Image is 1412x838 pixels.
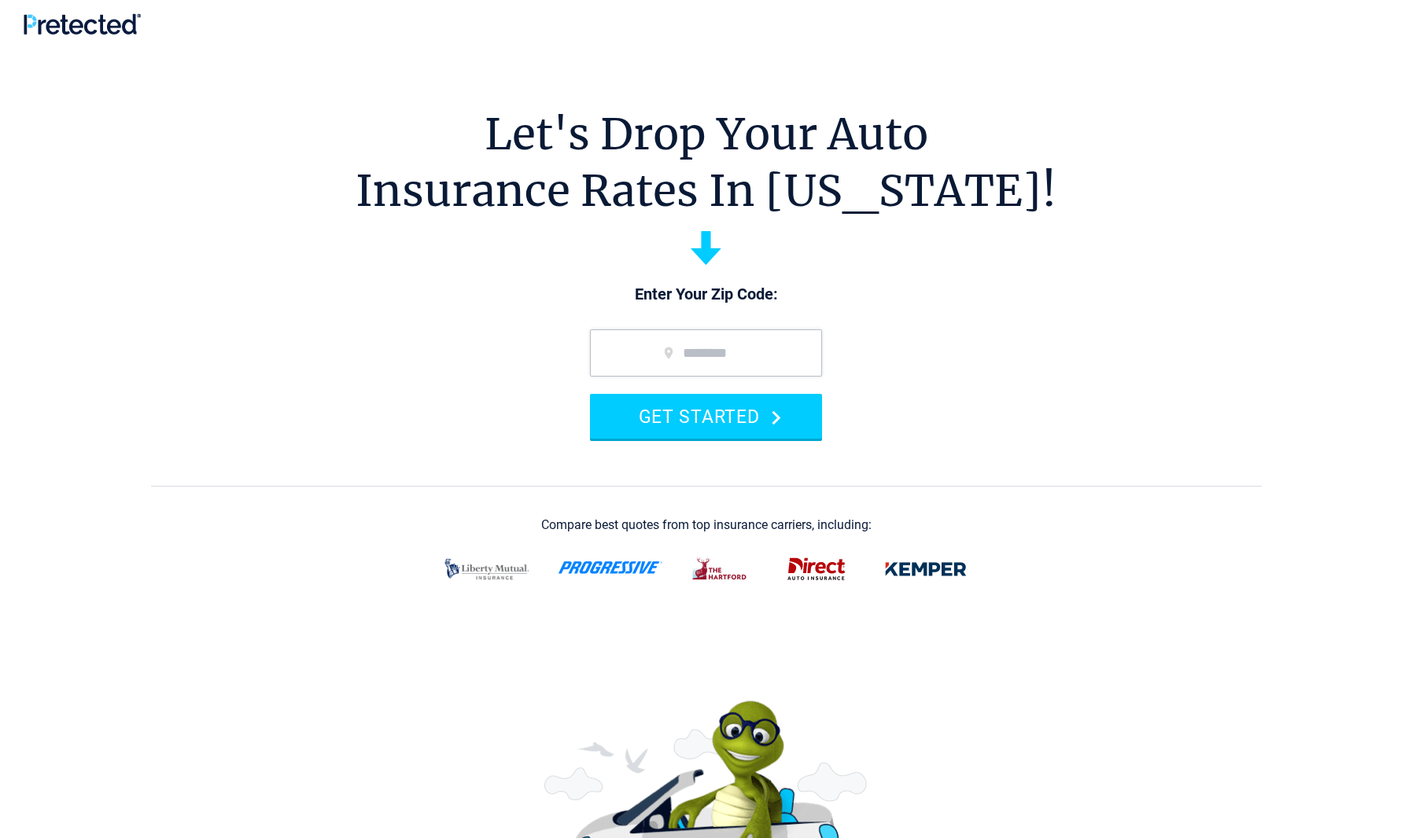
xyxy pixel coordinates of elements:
img: direct [778,549,855,590]
img: Pretected Logo [24,13,141,35]
img: thehartford [682,549,759,590]
img: progressive [558,561,663,574]
h1: Let's Drop Your Auto Insurance Rates In [US_STATE]! [356,106,1056,219]
div: Compare best quotes from top insurance carriers, including: [541,518,872,532]
p: Enter Your Zip Code: [574,284,838,306]
input: zip code [590,329,822,377]
img: liberty [435,549,539,590]
img: kemper [874,549,978,590]
button: GET STARTED [590,394,822,439]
